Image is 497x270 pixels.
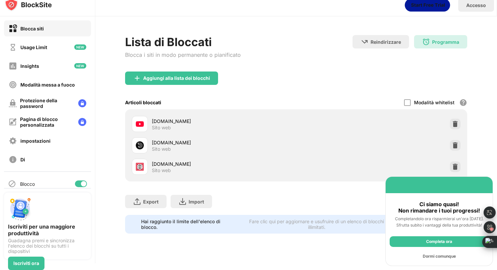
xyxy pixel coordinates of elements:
[152,139,296,146] div: [DOMAIN_NAME]
[74,44,86,50] img: new-icon.svg
[20,157,25,162] div: Di
[390,236,489,247] div: Completa ora
[241,219,392,230] div: Fare clic qui per aggiornare e usufruire di un elenco di blocchi illimitati.
[9,24,17,33] img: block-on.svg
[136,141,144,149] img: favicons
[20,116,73,128] div: Pagina di blocco personalizzata
[136,120,144,128] img: favicons
[143,199,159,205] div: Export
[189,199,204,205] div: Import
[152,160,296,167] div: [DOMAIN_NAME]
[9,137,17,145] img: settings-off.svg
[9,99,17,107] img: password-protection-off.svg
[20,82,75,88] div: Modalità messa a fuoco
[125,51,241,58] div: Blocca i siti in modo permanente o pianificato
[78,99,86,107] img: lock-menu.svg
[20,138,51,144] div: impostazioni
[143,76,210,81] div: Aggiungi alla lista dei blocchi
[432,39,459,45] div: Programma
[136,163,144,171] img: favicons
[74,63,86,69] img: new-icon.svg
[152,125,171,131] div: Sito web
[152,167,171,173] div: Sito web
[371,39,401,45] div: Reindirizzare
[20,26,44,31] div: Blocca siti
[20,181,35,187] div: Blocco
[9,81,17,89] img: focus-off.svg
[13,261,39,266] div: Iscriviti ora
[8,196,32,221] img: push-signup.svg
[390,201,489,214] div: Ci siamo quasi! Non rimandare i tuoi progressi!
[152,118,296,125] div: [DOMAIN_NAME]
[141,219,237,230] div: Hai raggiunto il limite dell'elenco di blocco.
[20,44,47,50] div: Usage Limit
[8,238,87,254] div: Guadagna premi e sincronizza l'elenco dei blocchi su tutti i dispositivi
[390,251,489,262] div: Dormi comunque
[9,43,17,51] img: time-usage-off.svg
[466,2,486,8] div: Accesso
[78,118,86,126] img: lock-menu.svg
[125,35,241,49] div: Lista di Bloccati
[152,146,171,152] div: Sito web
[390,216,489,228] div: Completandolo ora risparmierai un'ora [DATE]. Sfrutta subito i vantaggi della tua produttività!
[9,62,17,70] img: insights-off.svg
[20,63,39,69] div: Insights
[9,118,17,126] img: customize-block-page-off.svg
[414,100,455,105] div: Modalità whitelist
[8,180,16,188] img: blocking-icon.svg
[125,100,161,105] div: Articoli bloccati
[20,98,73,109] div: Protezione della password
[8,223,87,237] div: Iscriviti per una maggiore produttività
[9,155,17,164] img: about-off.svg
